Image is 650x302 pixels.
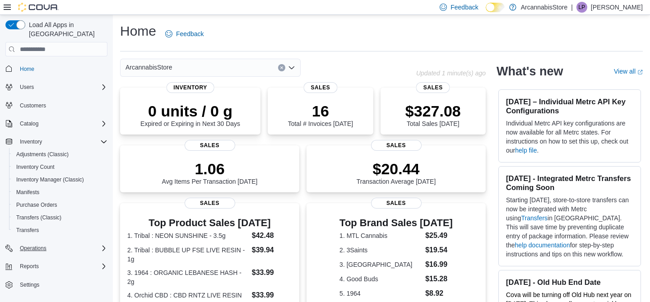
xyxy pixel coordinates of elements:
a: Transfers [13,225,42,236]
button: Inventory Count [9,161,111,173]
dd: $15.28 [425,274,453,284]
a: help documentation [515,242,570,249]
p: [PERSON_NAME] [591,2,643,13]
div: Total # Invoices [DATE] [288,102,353,127]
button: Inventory Manager (Classic) [9,173,111,186]
button: Inventory [2,135,111,148]
dt: 2. 3Saints [339,246,422,255]
span: Inventory [20,138,42,145]
span: Catalog [20,120,38,127]
dt: 1. Tribal : NEON SUNSHINE - 3.5g [127,231,248,240]
span: Inventory [166,82,214,93]
dd: $33.99 [252,267,292,278]
span: Customers [16,100,107,111]
button: Reports [16,261,42,272]
h2: What's new [497,64,563,79]
img: Cova [18,3,59,12]
a: Transfers (Classic) [13,212,65,223]
button: Reports [2,260,111,273]
dt: 4. Good Buds [339,274,422,283]
span: Users [20,84,34,91]
span: Load All Apps in [GEOGRAPHIC_DATA] [25,20,107,38]
dt: 5. 1964 [339,289,422,298]
dd: $19.54 [425,245,453,256]
h3: Top Product Sales [DATE] [127,218,292,228]
span: Sales [416,82,450,93]
span: Transfers (Classic) [13,212,107,223]
button: Purchase Orders [9,199,111,211]
dd: $42.48 [252,230,292,241]
p: 1.06 [162,160,258,178]
span: Reports [16,261,107,272]
span: Transfers [16,227,39,234]
p: ArcannabisStore [521,2,568,13]
a: Customers [16,100,50,111]
span: Inventory Count [13,162,107,172]
span: Inventory Count [16,163,55,171]
span: ArcannabisStore [125,62,172,73]
p: $20.44 [357,160,436,178]
a: Settings [16,279,43,290]
button: Adjustments (Classic) [9,148,111,161]
a: Purchase Orders [13,200,61,210]
a: Transfers [521,214,548,222]
a: Home [16,64,38,74]
span: Feedback [176,29,204,38]
dd: $16.99 [425,259,453,270]
span: Inventory Manager (Classic) [16,176,84,183]
p: Updated 1 minute(s) ago [416,70,486,77]
span: Manifests [13,187,107,198]
p: Individual Metrc API key configurations are now available for all Metrc states. For instructions ... [506,119,633,155]
button: Catalog [2,117,111,130]
span: Customers [20,102,46,109]
h3: [DATE] - Integrated Metrc Transfers Coming Soon [506,174,633,192]
span: Adjustments (Classic) [13,149,107,160]
dt: 2. Tribal : BUBBLE UP FSE LIVE RESIN - 1g [127,246,248,264]
span: Sales [303,82,337,93]
input: Dark Mode [486,3,505,12]
button: Transfers (Classic) [9,211,111,224]
button: Transfers [9,224,111,237]
button: Manifests [9,186,111,199]
button: Settings [2,278,111,291]
button: Home [2,62,111,75]
span: Feedback [450,3,478,12]
svg: External link [637,70,643,75]
span: Transfers (Classic) [16,214,61,221]
span: Adjustments (Classic) [16,151,69,158]
dd: $33.99 [252,290,292,301]
dd: $39.94 [252,245,292,256]
span: Inventory [16,136,107,147]
button: Customers [2,99,111,112]
button: Inventory [16,136,46,147]
span: Users [16,82,107,93]
dt: 3. [GEOGRAPHIC_DATA] [339,260,422,269]
a: Inventory Count [13,162,58,172]
p: 0 units / 0 g [140,102,240,120]
span: Manifests [16,189,39,196]
a: View allExternal link [614,68,643,75]
p: Starting [DATE], store-to-store transfers can now be integrated with Metrc using in [GEOGRAPHIC_D... [506,195,633,259]
button: Users [16,82,37,93]
h3: [DATE] – Individual Metrc API Key Configurations [506,97,633,115]
dd: $25.49 [425,230,453,241]
span: Sales [371,140,422,151]
h3: [DATE] - Old Hub End Date [506,278,633,287]
p: | [571,2,573,13]
a: help file [515,147,537,154]
span: Settings [16,279,107,290]
dt: 3. 1964 : ORGANIC LEBANESE HASH - 2g [127,268,248,286]
a: Feedback [162,25,207,43]
button: Users [2,81,111,93]
span: Purchase Orders [16,201,57,209]
span: Purchase Orders [13,200,107,210]
span: Operations [16,243,107,254]
button: Clear input [278,64,285,71]
span: Sales [185,198,235,209]
span: Inventory Manager (Classic) [13,174,107,185]
div: Luke Periccos [576,2,587,13]
a: Manifests [13,187,43,198]
span: Home [16,63,107,74]
div: Avg Items Per Transaction [DATE] [162,160,258,185]
div: Expired or Expiring in Next 30 Days [140,102,240,127]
